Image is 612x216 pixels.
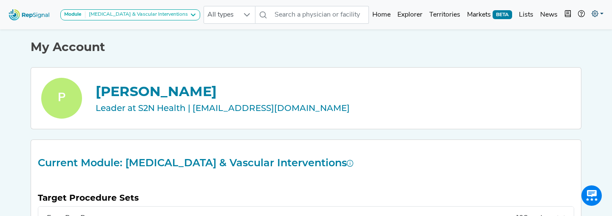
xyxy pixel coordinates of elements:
[537,6,561,23] a: News
[31,40,581,54] h1: My Account
[561,6,575,23] button: Intel Book
[64,12,82,17] strong: Module
[60,9,200,20] button: Module[MEDICAL_DATA] & Vascular Interventions
[38,193,574,203] h5: Target Procedure Sets
[33,157,579,169] h2: Current Module: [MEDICAL_DATA] & Vascular Interventions
[271,6,369,24] input: Search a physician or facility
[464,6,516,23] a: MarketsBETA
[41,78,82,119] div: P
[85,11,188,18] div: [MEDICAL_DATA] & Vascular Interventions
[204,6,239,23] span: All types
[96,81,571,102] div: [PERSON_NAME]
[516,6,537,23] a: Lists
[493,10,512,19] span: BETA
[96,102,571,114] div: Leader at S2N Health | [EMAIL_ADDRESS][DOMAIN_NAME]
[426,6,464,23] a: Territories
[394,6,426,23] a: Explorer
[369,6,394,23] a: Home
